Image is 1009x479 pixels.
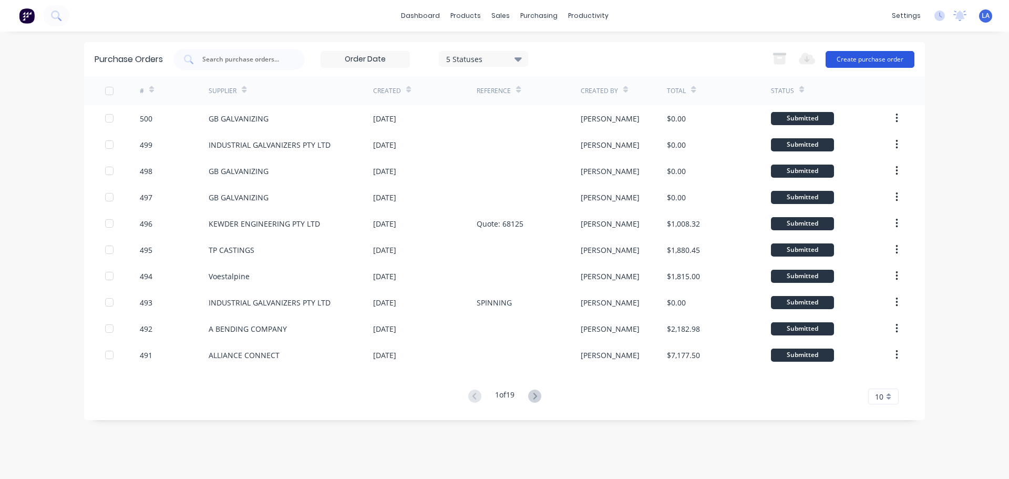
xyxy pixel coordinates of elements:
[581,192,640,203] div: [PERSON_NAME]
[771,322,834,335] div: Submitted
[771,217,834,230] div: Submitted
[486,8,515,24] div: sales
[581,297,640,308] div: [PERSON_NAME]
[581,244,640,256] div: [PERSON_NAME]
[771,86,794,96] div: Status
[209,113,269,124] div: GB GALVANIZING
[140,86,144,96] div: #
[209,166,269,177] div: GB GALVANIZING
[667,350,700,361] div: $7,177.50
[581,323,640,334] div: [PERSON_NAME]
[477,297,512,308] div: SPINNING
[95,53,163,66] div: Purchase Orders
[209,350,280,361] div: ALLIANCE CONNECT
[771,138,834,151] div: Submitted
[209,218,320,229] div: KEWDER ENGINEERING PTY LTD
[667,113,686,124] div: $0.00
[140,323,152,334] div: 492
[667,86,686,96] div: Total
[373,86,401,96] div: Created
[140,113,152,124] div: 500
[373,113,396,124] div: [DATE]
[140,244,152,256] div: 495
[373,166,396,177] div: [DATE]
[396,8,445,24] a: dashboard
[581,218,640,229] div: [PERSON_NAME]
[581,86,618,96] div: Created By
[209,139,331,150] div: INDUSTRIAL GALVANIZERS PTY LTD
[667,271,700,282] div: $1,815.00
[515,8,563,24] div: purchasing
[771,191,834,204] div: Submitted
[446,53,521,64] div: 5 Statuses
[667,297,686,308] div: $0.00
[477,86,511,96] div: Reference
[771,165,834,178] div: Submitted
[209,86,236,96] div: Supplier
[581,350,640,361] div: [PERSON_NAME]
[771,270,834,283] div: Submitted
[875,391,883,402] span: 10
[140,271,152,282] div: 494
[140,297,152,308] div: 493
[581,271,640,282] div: [PERSON_NAME]
[581,113,640,124] div: [PERSON_NAME]
[373,297,396,308] div: [DATE]
[373,139,396,150] div: [DATE]
[771,349,834,362] div: Submitted
[140,192,152,203] div: 497
[373,218,396,229] div: [DATE]
[581,139,640,150] div: [PERSON_NAME]
[201,54,289,65] input: Search purchase orders...
[771,243,834,257] div: Submitted
[321,52,409,67] input: Order Date
[209,323,287,334] div: A BENDING COMPANY
[140,139,152,150] div: 499
[373,350,396,361] div: [DATE]
[581,166,640,177] div: [PERSON_NAME]
[495,389,514,404] div: 1 of 19
[373,323,396,334] div: [DATE]
[667,244,700,256] div: $1,880.45
[887,8,926,24] div: settings
[563,8,614,24] div: productivity
[667,192,686,203] div: $0.00
[826,51,914,68] button: Create purchase order
[982,11,990,21] span: LA
[477,218,523,229] div: Quote: 68125
[667,218,700,229] div: $1,008.32
[209,297,331,308] div: INDUSTRIAL GALVANIZERS PTY LTD
[140,166,152,177] div: 498
[19,8,35,24] img: Factory
[667,166,686,177] div: $0.00
[140,350,152,361] div: 491
[667,323,700,334] div: $2,182.98
[771,296,834,309] div: Submitted
[373,271,396,282] div: [DATE]
[140,218,152,229] div: 496
[445,8,486,24] div: products
[373,192,396,203] div: [DATE]
[373,244,396,256] div: [DATE]
[771,112,834,125] div: Submitted
[209,271,250,282] div: Voestalpine
[667,139,686,150] div: $0.00
[209,244,254,256] div: TP CASTINGS
[209,192,269,203] div: GB GALVANIZING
